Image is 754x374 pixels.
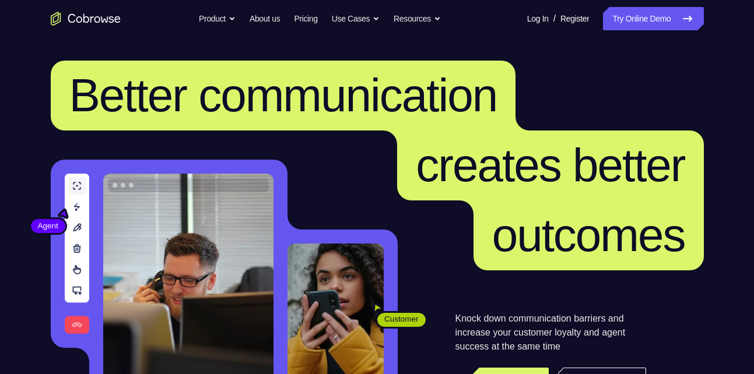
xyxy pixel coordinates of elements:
[527,7,549,30] a: Log In
[492,209,685,261] span: outcomes
[250,7,280,30] a: About us
[455,312,646,354] p: Knock down communication barriers and increase your customer loyalty and agent success at the sam...
[51,12,121,26] a: Go to the home page
[69,69,497,121] span: Better communication
[394,7,441,30] button: Resources
[603,7,703,30] a: Try Online Demo
[332,7,380,30] button: Use Cases
[416,139,685,191] span: creates better
[199,7,236,30] button: Product
[560,7,589,30] a: Register
[553,12,556,26] span: /
[294,7,317,30] a: Pricing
